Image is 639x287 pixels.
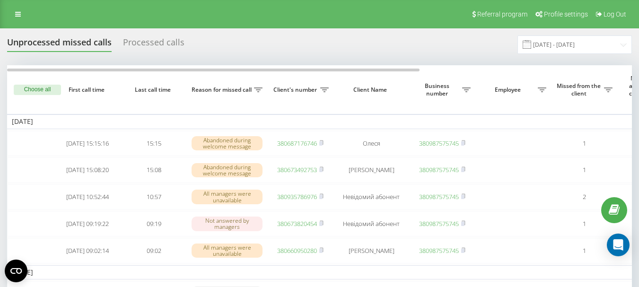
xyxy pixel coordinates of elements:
td: [PERSON_NAME] [333,157,409,183]
span: Last call time [128,86,179,94]
td: 1 [551,157,617,183]
td: 2 [551,184,617,209]
div: Abandoned during welcome message [192,163,263,177]
button: Choose all [14,85,61,95]
a: 380987575745 [419,139,459,148]
a: 380687176746 [277,139,317,148]
td: [DATE] 09:19:22 [54,211,121,236]
td: 1 [551,238,617,263]
td: [PERSON_NAME] [333,238,409,263]
td: Невідомий абонент [333,184,409,209]
td: [DATE] 10:52:44 [54,184,121,209]
a: 380987575745 [419,192,459,201]
td: [DATE] 15:15:16 [54,131,121,156]
span: Reason for missed call [192,86,254,94]
div: All managers were unavailable [192,244,263,258]
a: 380987575745 [419,219,459,228]
a: 380935786976 [277,192,317,201]
span: Profile settings [544,10,588,18]
a: 380987575745 [419,165,459,174]
div: All managers were unavailable [192,190,263,204]
td: 09:02 [121,238,187,263]
span: Business number [414,82,462,97]
span: Client's number [272,86,320,94]
span: Referral program [477,10,527,18]
td: Невідомий абонент [333,211,409,236]
a: 380673820454 [277,219,317,228]
a: 380673492753 [277,165,317,174]
td: [DATE] 09:02:14 [54,238,121,263]
span: Log Out [604,10,626,18]
a: 380660950280 [277,246,317,255]
td: Олеся [333,131,409,156]
td: 15:08 [121,157,187,183]
div: Unprocessed missed calls [7,37,112,52]
div: Open Intercom Messenger [607,234,630,256]
td: 1 [551,211,617,236]
span: Employee [480,86,538,94]
button: Open CMP widget [5,260,27,282]
td: 09:19 [121,211,187,236]
td: [DATE] 15:08:20 [54,157,121,183]
td: 10:57 [121,184,187,209]
div: Not answered by managers [192,217,263,231]
div: Abandoned during welcome message [192,136,263,150]
span: Missed from the client [556,82,604,97]
td: 1 [551,131,617,156]
span: First call time [62,86,113,94]
td: 15:15 [121,131,187,156]
span: Client Name [341,86,401,94]
div: Processed calls [123,37,184,52]
a: 380987575745 [419,246,459,255]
